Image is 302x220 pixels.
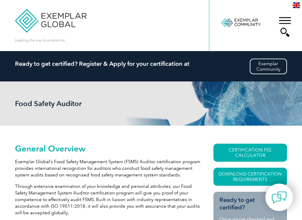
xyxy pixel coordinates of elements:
a: Download Certification Requirements [213,168,287,186]
img: en [293,2,300,8]
h1: Food Safety Auditor [15,99,105,108]
h3: Ready to get certified? [219,196,281,211]
a: CERTIFICATION FEE CALCULATOR [213,144,287,162]
p: Exemplar Global’s Food Safety Management System (FSMS) Auditor certification program provides int... [15,158,205,178]
img: contact-chat.png [272,190,287,205]
h2: Ready to get certified? Register & Apply for your certification at [15,60,287,67]
p: Through extensive examination of your knowledge and personal attributes, our Food Safety Manageme... [15,183,205,216]
p: Leading the way to excellence [15,37,65,44]
h2: General Overview [15,144,205,153]
a: ExemplarCommunity [250,59,287,74]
